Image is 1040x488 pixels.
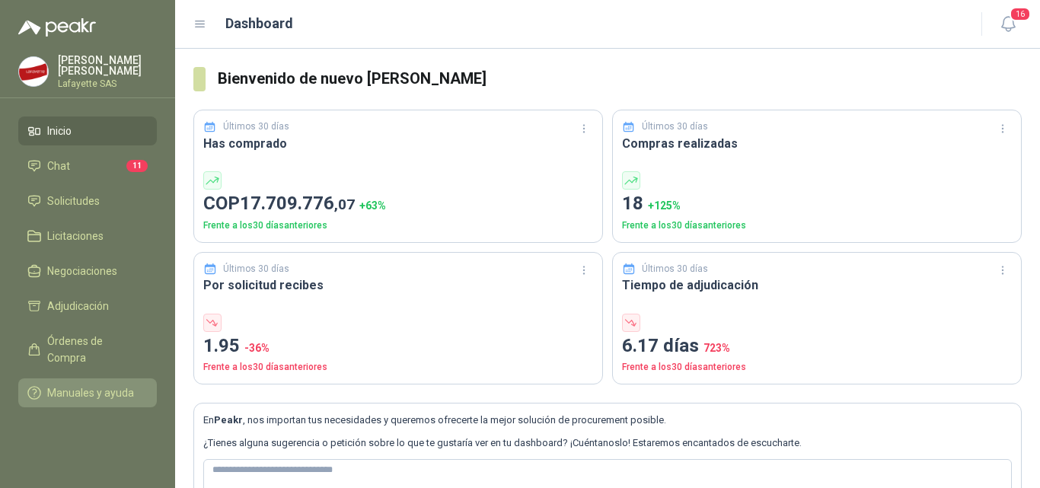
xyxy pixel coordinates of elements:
p: Lafayette SAS [58,79,157,88]
span: Licitaciones [47,228,104,244]
h1: Dashboard [225,13,293,34]
img: Logo peakr [18,18,96,37]
a: Manuales y ayuda [18,378,157,407]
span: Negociaciones [47,263,117,279]
p: 1.95 [203,332,593,361]
a: Adjudicación [18,292,157,321]
p: 18 [622,190,1012,218]
span: Órdenes de Compra [47,333,142,366]
span: 11 [126,160,148,172]
span: -36 % [244,342,270,354]
span: ,07 [334,196,355,213]
h3: Tiempo de adjudicación [622,276,1012,295]
p: Frente a los 30 días anteriores [622,218,1012,233]
a: Órdenes de Compra [18,327,157,372]
h3: Por solicitud recibes [203,276,593,295]
span: 16 [1010,7,1031,21]
p: 6.17 días [622,332,1012,361]
p: Últimos 30 días [223,120,289,134]
span: Adjudicación [47,298,109,314]
p: En , nos importan tus necesidades y queremos ofrecerte la mejor solución de procurement posible. [203,413,1012,428]
h3: Compras realizadas [622,134,1012,153]
b: Peakr [214,414,243,426]
span: Inicio [47,123,72,139]
span: 723 % [703,342,730,354]
span: 17.709.776 [240,193,355,214]
img: Company Logo [19,57,48,86]
p: Frente a los 30 días anteriores [622,360,1012,375]
p: Frente a los 30 días anteriores [203,360,593,375]
a: Solicitudes [18,187,157,215]
p: Últimos 30 días [642,262,708,276]
h3: Bienvenido de nuevo [PERSON_NAME] [218,67,1022,91]
a: Inicio [18,116,157,145]
span: Solicitudes [47,193,100,209]
a: Licitaciones [18,222,157,250]
p: Últimos 30 días [223,262,289,276]
p: Frente a los 30 días anteriores [203,218,593,233]
p: ¿Tienes alguna sugerencia o petición sobre lo que te gustaría ver en tu dashboard? ¡Cuéntanoslo! ... [203,435,1012,451]
h3: Has comprado [203,134,593,153]
span: Chat [47,158,70,174]
a: Chat11 [18,152,157,180]
p: COP [203,190,593,218]
span: + 125 % [648,199,681,212]
span: + 63 % [359,199,386,212]
a: Negociaciones [18,257,157,285]
p: Últimos 30 días [642,120,708,134]
button: 16 [994,11,1022,38]
span: Manuales y ayuda [47,384,134,401]
p: [PERSON_NAME] [PERSON_NAME] [58,55,157,76]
